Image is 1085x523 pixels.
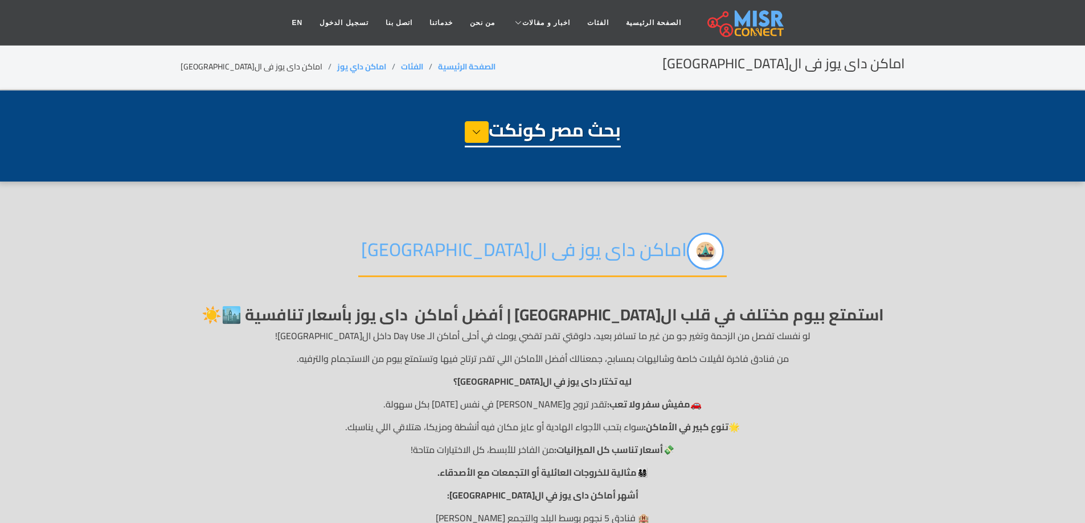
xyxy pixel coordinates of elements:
span: اخبار و مقالات [522,18,570,28]
img: UZbgFdt1gfQP2qdluJYZ.png [687,233,724,270]
a: الصفحة الرئيسية [617,12,690,34]
a: الفئات [579,12,617,34]
a: من نحن [461,12,503,34]
li: اماكن داى يوز فى ال[GEOGRAPHIC_DATA] [181,61,337,73]
a: الفئات [401,59,423,74]
h2: اماكن داى يوز فى ال[GEOGRAPHIC_DATA] [662,56,905,72]
strong: ليه تختار داى يوز في ال[GEOGRAPHIC_DATA]؟ [453,373,632,390]
strong: أشهر أماكن داى يوز في ال[GEOGRAPHIC_DATA]: [447,487,638,504]
a: اخبار و مقالات [503,12,579,34]
strong: مثالية للخروجات العائلية أو التجمعات مع الأصدقاء. [437,464,637,481]
a: اماكن داي يوز [337,59,386,74]
h2: اماكن داى يوز فى ال[GEOGRAPHIC_DATA] [358,233,727,277]
strong: أسعار تناسب كل الميزانيات: [554,441,663,458]
a: اتصل بنا [377,12,421,34]
h1: بحث مصر كونكت [465,119,621,147]
p: 💸 من الفاخر للأبسط، كل الاختيارات متاحة! [181,443,905,456]
strong: تنوع كبير في الأماكن: [644,418,728,435]
p: لو نفسك تفصل من الزحمة وتغير جو من غير ما تسافر بعيد، دلوقتي تقدر تقضي يومك في أحلى أماكن الـ Day... [181,329,905,343]
strong: استمتع بيوم مختلف في قلب ال[GEOGRAPHIC_DATA] | أفضل أماكن داى يوز بأسعار تنافسية 🏙️☀️ [202,300,884,330]
a: خدماتنا [421,12,461,34]
a: الصفحة الرئيسية [438,59,496,74]
p: 🚗 تقدر تروح و[PERSON_NAME] في نفس [DATE] بكل سهولة. [181,397,905,411]
a: EN [284,12,312,34]
a: تسجيل الدخول [311,12,376,34]
img: main.misr_connect [707,9,784,37]
p: من فنادق فاخرة لڤيلات خاصة وشاليهات بمسابح، جمعنالك أفضل الأماكن اللي تقدر ترتاح فيها وتستمتع بيو... [181,352,905,365]
p: 👨‍👩‍👧‍👦 [181,466,905,479]
strong: مفيش سفر ولا تعب: [607,396,690,413]
p: 🌟 سواء بتحب الأجواء الهادية أو عايز مكان فيه أنشطة ومزيكا، هتلاقي اللي يناسبك. [181,420,905,434]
